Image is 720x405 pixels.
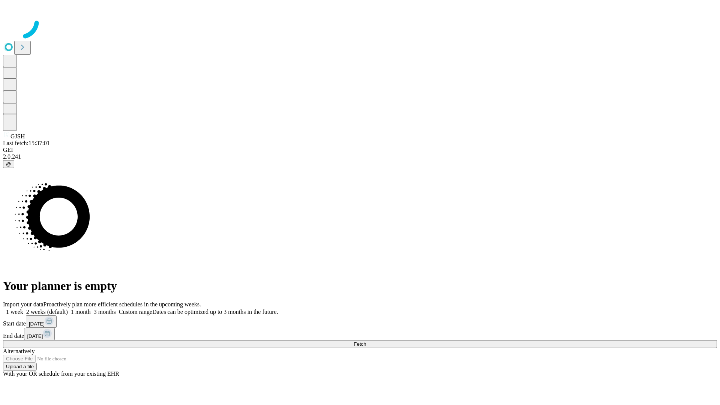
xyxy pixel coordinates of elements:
[26,315,57,328] button: [DATE]
[94,309,116,315] span: 3 months
[3,363,37,370] button: Upload a file
[71,309,91,315] span: 1 month
[3,340,717,348] button: Fetch
[26,309,68,315] span: 2 weeks (default)
[24,328,55,340] button: [DATE]
[354,341,366,347] span: Fetch
[3,279,717,293] h1: Your planner is empty
[3,315,717,328] div: Start date
[3,153,717,160] div: 2.0.241
[10,133,25,139] span: GJSH
[3,370,119,377] span: With your OR schedule from your existing EHR
[43,301,201,307] span: Proactively plan more efficient schedules in the upcoming weeks.
[27,333,43,339] span: [DATE]
[3,301,43,307] span: Import your data
[6,309,23,315] span: 1 week
[3,348,34,354] span: Alternatively
[3,328,717,340] div: End date
[152,309,278,315] span: Dates can be optimized up to 3 months in the future.
[29,321,45,327] span: [DATE]
[6,161,11,167] span: @
[119,309,152,315] span: Custom range
[3,147,717,153] div: GEI
[3,140,50,146] span: Last fetch: 15:37:01
[3,160,14,168] button: @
